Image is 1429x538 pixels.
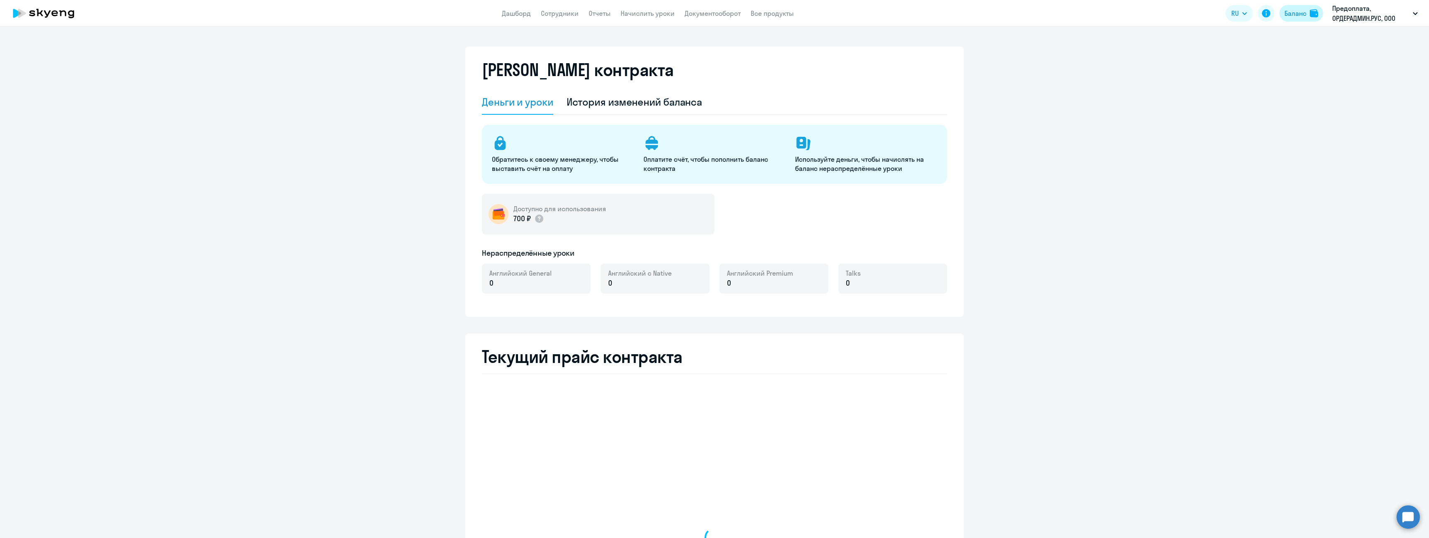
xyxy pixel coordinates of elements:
span: 0 [846,278,850,289]
p: Обратитесь к своему менеджеру, чтобы выставить счёт на оплату [492,155,633,173]
a: Дашборд [502,9,531,17]
div: История изменений баланса [567,95,702,109]
a: Отчеты [589,9,611,17]
h5: Нераспределённые уроки [482,248,575,259]
span: Английский с Native [608,269,672,278]
span: 0 [608,278,612,289]
p: Оплатите счёт, чтобы пополнить баланс контракта [643,155,785,173]
span: Talks [846,269,861,278]
h2: [PERSON_NAME] контракта [482,60,674,80]
p: Используйте деньги, чтобы начислять на баланс нераспределённые уроки [795,155,937,173]
button: Балансbalance [1279,5,1323,22]
img: wallet-circle.png [489,204,508,224]
div: Деньги и уроки [482,95,553,109]
span: 0 [727,278,731,289]
button: Предоплата, ОРДЕРАДМИН.РУС, ООО [1328,3,1422,23]
span: RU [1231,8,1239,18]
p: 700 ₽ [513,213,544,224]
a: Сотрудники [541,9,579,17]
div: Баланс [1284,8,1306,18]
h5: Доступно для использования [513,204,606,213]
img: balance [1310,9,1318,17]
a: Начислить уроки [621,9,675,17]
a: Документооборот [685,9,741,17]
p: Предоплата, ОРДЕРАДМИН.РУС, ООО [1332,3,1409,23]
span: Английский General [489,269,552,278]
h2: Текущий прайс контракта [482,347,947,367]
span: 0 [489,278,494,289]
a: Все продукты [751,9,794,17]
button: RU [1225,5,1253,22]
span: Английский Premium [727,269,793,278]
